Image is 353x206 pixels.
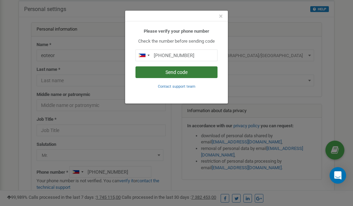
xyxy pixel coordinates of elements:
[330,167,346,184] div: Open Intercom Messenger
[135,38,218,45] p: Check the number before sending code
[219,12,223,20] span: ×
[144,29,209,34] b: Please verify your phone number
[158,84,195,89] a: Contact support team
[135,50,218,61] input: 0905 123 4567
[219,13,223,20] button: Close
[135,66,218,78] button: Send code
[136,50,152,61] div: Telephone country code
